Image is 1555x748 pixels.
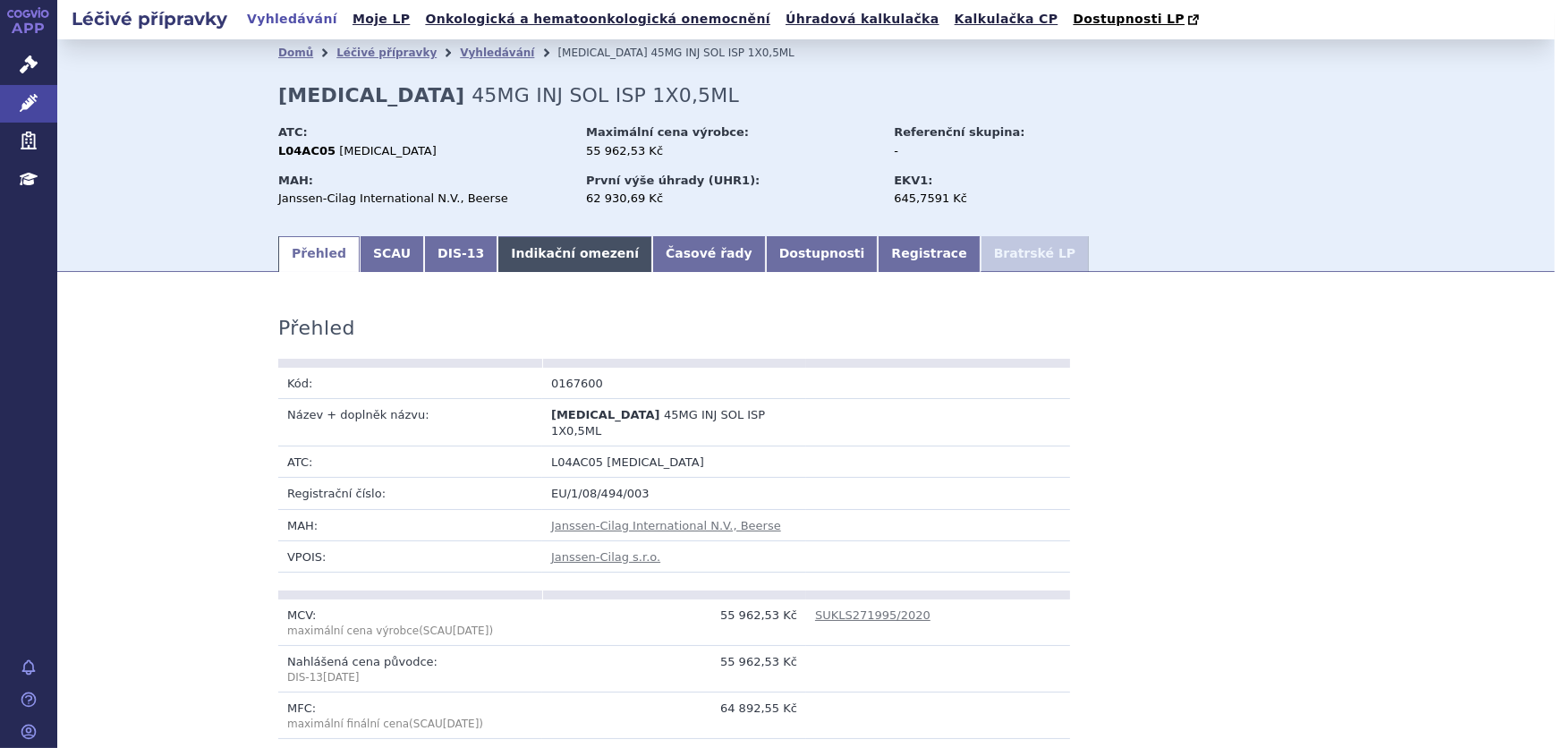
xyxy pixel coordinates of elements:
a: Úhradová kalkulačka [780,7,945,31]
span: [MEDICAL_DATA] [339,144,437,157]
a: Indikační omezení [497,236,652,272]
span: [MEDICAL_DATA] [607,455,704,469]
td: Registrační číslo: [278,478,542,509]
strong: L04AC05 [278,144,336,157]
a: Léčivé přípravky [336,47,437,59]
td: MFC: [278,693,542,739]
a: DIS-13 [424,236,497,272]
td: EU/1/08/494/003 [542,478,1070,509]
td: ATC: [278,446,542,478]
a: Janssen-Cilag s.r.o. [551,550,660,564]
span: [MEDICAL_DATA] [557,47,647,59]
td: 0167600 [542,368,806,399]
a: SCAU [360,236,424,272]
a: Dostupnosti LP [1067,7,1208,32]
td: 55 962,53 Kč [542,646,806,693]
p: maximální finální cena [287,717,533,732]
span: maximální cena výrobce [287,625,419,637]
td: Nahlášená cena původce: [278,646,542,693]
div: 645,7591 Kč [894,191,1095,207]
td: MAH: [278,509,542,540]
span: 45MG INJ SOL ISP 1X0,5ML [472,84,739,106]
a: Moje LP [347,7,415,31]
span: (SCAU ) [287,625,493,637]
h2: Léčivé přípravky [57,6,242,31]
td: 64 892,55 Kč [542,693,806,739]
strong: Referenční skupina: [894,125,1024,139]
strong: Maximální cena výrobce: [586,125,749,139]
a: Kalkulačka CP [949,7,1064,31]
a: Přehled [278,236,360,272]
div: Janssen-Cilag International N.V., Beerse [278,191,569,207]
strong: MAH: [278,174,313,187]
a: Domů [278,47,313,59]
span: [MEDICAL_DATA] [551,408,659,421]
a: Onkologická a hematoonkologická onemocnění [420,7,776,31]
span: [DATE] [443,718,480,730]
strong: ATC: [278,125,308,139]
div: 62 930,69 Kč [586,191,877,207]
span: [DATE] [453,625,489,637]
a: Dostupnosti [766,236,879,272]
strong: EKV1: [894,174,932,187]
a: Vyhledávání [460,47,534,59]
a: Janssen-Cilag International N.V., Beerse [551,519,781,532]
td: MCV: [278,599,542,646]
strong: [MEDICAL_DATA] [278,84,464,106]
a: Časové řady [652,236,766,272]
div: 55 962,53 Kč [586,143,877,159]
span: (SCAU ) [409,718,483,730]
td: Název + doplněk názvu: [278,398,542,446]
span: 45MG INJ SOL ISP 1X0,5ML [651,47,794,59]
td: Kód: [278,368,542,399]
span: L04AC05 [551,455,603,469]
td: 55 962,53 Kč [542,599,806,646]
td: VPOIS: [278,540,542,572]
span: Dostupnosti LP [1073,12,1185,26]
span: [DATE] [323,671,360,684]
strong: První výše úhrady (UHR1): [586,174,760,187]
a: SUKLS271995/2020 [815,608,930,622]
div: - [894,143,1095,159]
h3: Přehled [278,317,355,340]
a: Vyhledávání [242,7,343,31]
a: Registrace [878,236,980,272]
p: DIS-13 [287,670,533,685]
